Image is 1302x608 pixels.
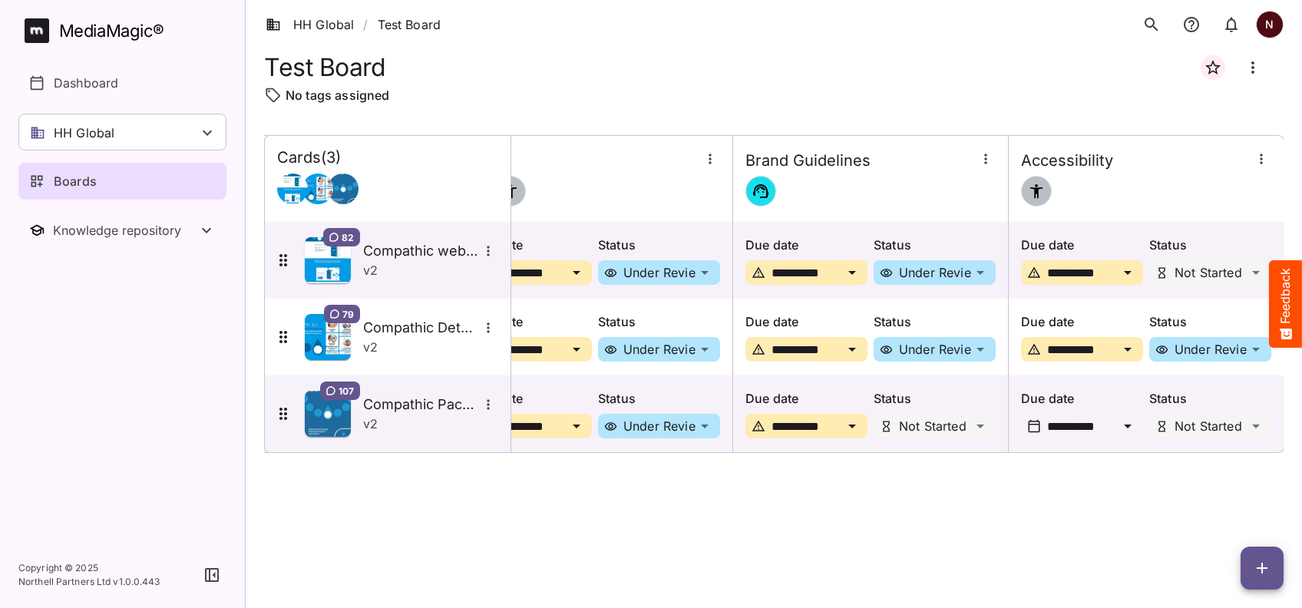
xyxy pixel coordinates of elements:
p: Status [1149,389,1271,408]
p: Status [598,389,720,408]
p: Due date [745,312,867,331]
p: Under Review [899,266,981,279]
p: Due date [745,236,867,254]
p: Northell Partners Ltd v 1.0.0.443 [18,575,160,589]
p: Status [598,236,720,254]
div: Knowledge repository [53,223,197,238]
h1: Test Board [264,53,385,81]
p: Due date [1021,312,1143,331]
p: Status [1149,236,1271,254]
div: N [1256,11,1284,38]
div: MediaMagic ® [59,18,164,44]
h5: Compathic Packaging [363,395,478,414]
span: 82 [342,231,354,243]
img: Asset Thumbnail [305,314,351,360]
span: 79 [342,308,354,320]
p: Under Review [899,343,981,355]
p: Due date [1021,236,1143,254]
p: Not Started [1175,266,1242,279]
p: Due date [470,312,592,331]
p: Status [874,236,996,254]
span: / [363,15,368,34]
p: Status [874,389,996,408]
img: tag-outline.svg [264,86,283,104]
h4: Brand Guidelines [745,151,871,170]
button: search [1136,9,1167,40]
p: Status [598,312,720,331]
button: More options for Compathic website [478,241,498,261]
button: notifications [1216,9,1247,40]
p: Under Review [623,343,706,355]
p: Due date [470,389,592,408]
span: 107 [339,385,354,397]
button: Feedback [1269,260,1302,348]
p: Status [874,312,996,331]
button: More options for Compathic Packaging [478,395,498,415]
p: Not Started [1175,420,1242,432]
p: Boards [54,172,97,190]
p: Under Review [623,420,706,432]
p: Status [1149,312,1271,331]
h5: Compathic website [363,242,478,260]
p: No tags assigned [286,86,389,104]
h4: Cards ( 3 ) [277,148,341,167]
h5: Compathic Detail Aid [363,319,478,337]
h4: Accessibility [1021,151,1113,170]
a: Boards [18,163,226,200]
button: Toggle Knowledge repository [18,212,226,249]
p: v 2 [363,338,378,356]
a: MediaMagic® [25,18,226,43]
p: Due date [745,389,867,408]
p: Under Review [1175,343,1257,355]
p: Due date [1021,389,1143,408]
button: More options for Compathic Detail Aid [478,318,498,338]
p: HH Global [54,124,114,142]
button: Board more options [1234,49,1271,86]
nav: Knowledge repository [18,212,226,249]
a: Dashboard [18,64,226,101]
p: v 2 [363,261,378,279]
p: Under Review [623,266,706,279]
p: Dashboard [54,74,118,92]
p: v 2 [363,415,378,433]
img: Asset Thumbnail [305,237,351,283]
p: Copyright © 2025 [18,561,160,575]
p: Due date [470,236,592,254]
button: notifications [1176,9,1207,40]
a: HH Global [266,15,354,34]
p: Not Started [899,420,967,432]
img: Asset Thumbnail [305,391,351,437]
